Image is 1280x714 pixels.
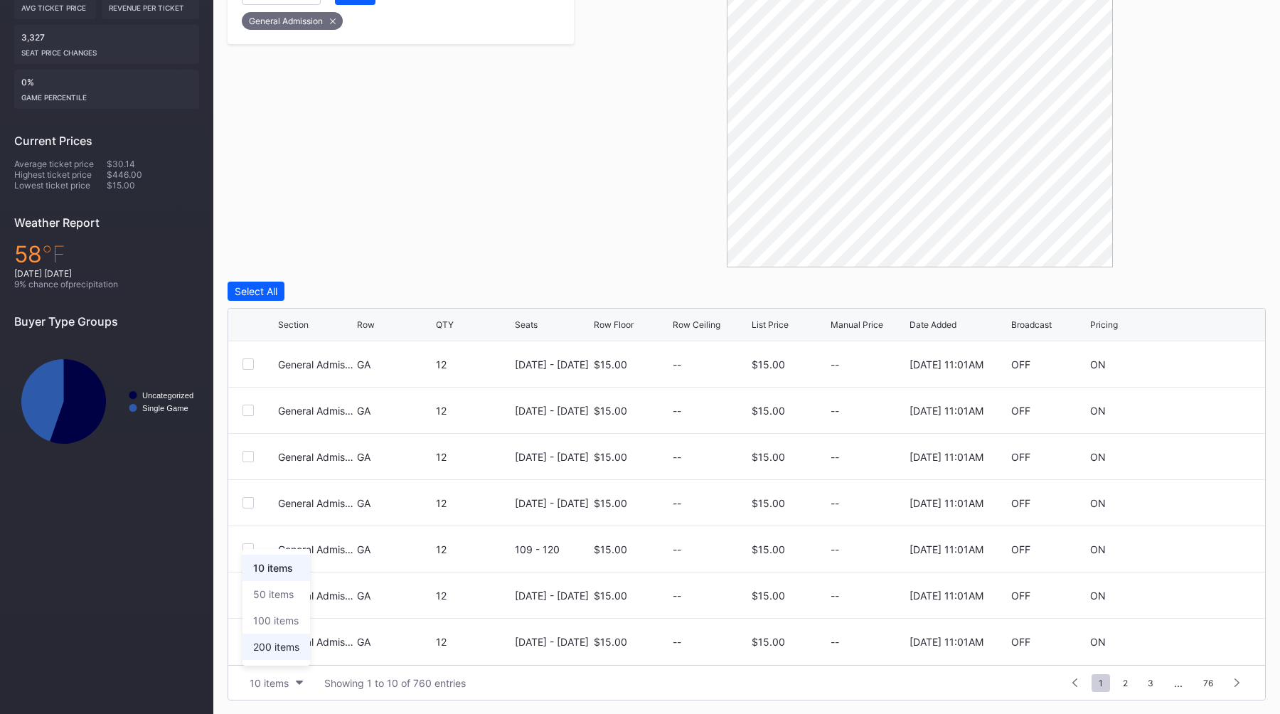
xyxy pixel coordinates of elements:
div: 109 - 120 [515,543,590,555]
div: 50 items [253,588,294,600]
div: -- [831,497,906,509]
div: -- [831,590,906,602]
div: ON [1090,497,1106,509]
div: [DATE] - [DATE] [515,590,590,602]
div: OFF [1011,497,1030,509]
div: -- [831,451,906,463]
div: General Admission [278,405,353,417]
div: [DATE] - [DATE] [515,405,590,417]
div: -- [673,405,681,417]
div: $15.00 [594,636,627,648]
div: $15.00 [594,451,627,463]
div: [DATE] 11:01AM [910,497,983,509]
div: $15.00 [752,590,785,602]
div: GA [357,543,432,555]
span: 3 [1141,674,1161,692]
div: $15.00 [752,636,785,648]
div: -- [673,636,681,648]
div: $15.00 [594,543,627,555]
div: 12 [436,590,511,602]
div: $15.00 [594,590,627,602]
div: $15.00 [594,497,627,509]
div: GA [357,451,432,463]
button: 10 items [242,673,310,693]
div: ... [1163,677,1193,689]
div: $15.00 [752,451,785,463]
div: -- [831,405,906,417]
div: 200 items [253,641,299,653]
div: ON [1090,636,1106,648]
div: [DATE] 11:01AM [910,451,983,463]
text: Single Game [142,404,188,412]
div: OFF [1011,636,1030,648]
div: General Admission [278,451,353,463]
div: [DATE] - [DATE] [515,497,590,509]
div: -- [831,543,906,555]
div: 12 [436,405,511,417]
div: -- [673,590,681,602]
div: -- [831,636,906,648]
svg: Chart title [14,339,199,464]
div: [DATE] - [DATE] [515,636,590,648]
div: -- [673,543,681,555]
text: Uncategorized [142,391,193,400]
div: GA [357,405,432,417]
div: [DATE] - [DATE] [515,451,590,463]
div: ON [1090,590,1106,602]
span: 2 [1116,674,1135,692]
div: 10 items [250,677,289,689]
div: 12 [436,636,511,648]
div: ON [1090,543,1106,555]
div: [DATE] 11:01AM [910,636,983,648]
div: 12 [436,497,511,509]
div: OFF [1011,590,1030,602]
div: -- [673,497,681,509]
div: -- [673,451,681,463]
div: [DATE] 11:01AM [910,543,983,555]
div: General Admission [278,590,353,602]
div: 12 [436,451,511,463]
div: General Admission [278,497,353,509]
div: GA [357,497,432,509]
div: [DATE] 11:01AM [910,405,983,417]
div: OFF [1011,451,1030,463]
div: Showing 1 to 10 of 760 entries [324,677,466,689]
div: GA [357,590,432,602]
div: ON [1090,451,1106,463]
div: $15.00 [752,543,785,555]
div: [DATE] 11:01AM [910,590,983,602]
div: $15.00 [752,497,785,509]
div: OFF [1011,405,1030,417]
div: 12 [436,543,511,555]
div: 10 items [253,562,293,574]
div: OFF [1011,543,1030,555]
div: $15.00 [752,405,785,417]
div: GA [357,636,432,648]
div: 100 items [253,614,299,627]
div: ON [1090,405,1106,417]
span: 76 [1196,674,1220,692]
div: $15.00 [594,405,627,417]
div: General Admission [278,636,353,648]
span: 1 [1092,674,1110,692]
div: General Admission [278,543,353,555]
